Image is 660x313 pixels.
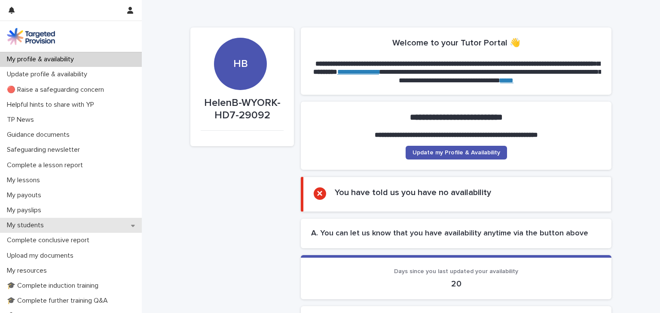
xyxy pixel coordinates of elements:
h2: A. You can let us know that you have availability anytime via the button above [311,229,601,238]
p: 20 [311,279,601,289]
p: Complete conclusive report [3,236,96,244]
p: Update profile & availability [3,70,94,78]
p: TP News [3,116,41,124]
p: Guidance documents [3,131,76,139]
p: HelenB-WYORK-HD7-29092 [201,97,284,122]
p: 🔴 Raise a safeguarding concern [3,86,111,94]
p: My lessons [3,176,47,184]
h2: Welcome to your Tutor Portal 👋 [392,38,520,48]
p: Complete a lesson report [3,161,90,169]
img: M5nRWzHhSzIhMunXDL62 [7,28,55,45]
p: My payouts [3,191,48,199]
p: My resources [3,267,54,275]
span: Days since you last updated your availability [394,268,518,274]
p: Upload my documents [3,252,80,260]
h2: You have told us you have no availability [335,187,491,198]
p: My profile & availability [3,55,81,63]
div: HB [214,6,266,70]
a: Update my Profile & Availability [406,146,507,160]
p: Helpful hints to share with YP [3,101,101,109]
p: 🎓 Complete induction training [3,282,105,290]
p: Safeguarding newsletter [3,146,87,154]
p: My students [3,221,51,229]
span: Update my Profile & Availability [412,150,500,156]
p: 🎓 Complete further training Q&A [3,297,115,305]
p: My payslips [3,206,48,214]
